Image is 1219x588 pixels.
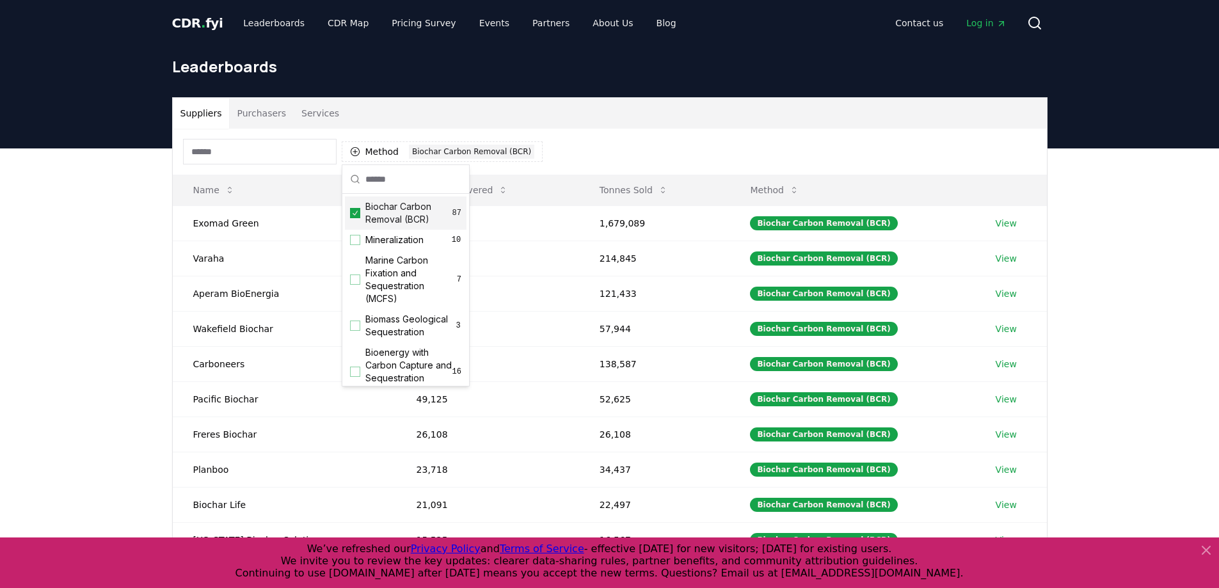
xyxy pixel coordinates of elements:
td: 34,437 [579,452,730,487]
span: 10 [451,235,461,245]
div: Biochar Carbon Removal (BCR) [750,322,897,336]
div: Biochar Carbon Removal (BCR) [750,251,897,266]
a: CDR Map [317,12,379,35]
a: View [996,393,1017,406]
span: Marine Carbon Fixation and Sequestration (MCFS) [365,254,457,305]
td: Freres Biochar [173,417,396,452]
a: About Us [582,12,643,35]
td: 89,548 [396,276,579,311]
button: Name [183,177,245,203]
a: View [996,534,1017,546]
button: Purchasers [229,98,294,129]
td: Exomad Green [173,205,396,241]
h1: Leaderboards [172,56,1048,77]
td: 52,625 [579,381,730,417]
td: 49,125 [396,381,579,417]
td: 121,433 [579,276,730,311]
nav: Main [233,12,686,35]
a: Partners [522,12,580,35]
a: Log in [956,12,1016,35]
td: 138,587 [579,346,730,381]
div: Biochar Carbon Removal (BCR) [750,216,897,230]
td: Varaha [173,241,396,276]
div: Biochar Carbon Removal (BCR) [750,357,897,371]
div: Biochar Carbon Removal (BCR) [750,463,897,477]
div: Biochar Carbon Removal (BCR) [750,533,897,547]
a: View [996,498,1017,511]
td: Biochar Life [173,487,396,522]
td: Aperam BioEnergia [173,276,396,311]
td: 15,525 [396,522,579,557]
td: Wakefield Biochar [173,311,396,346]
td: 99,512 [396,241,579,276]
nav: Main [885,12,1016,35]
div: Biochar Carbon Removal (BCR) [750,287,897,301]
td: 22,497 [579,487,730,522]
a: Contact us [885,12,953,35]
div: Biochar Carbon Removal (BCR) [750,427,897,441]
a: View [996,322,1017,335]
span: Log in [966,17,1006,29]
td: 21,091 [396,487,579,522]
a: View [996,287,1017,300]
td: 23,718 [396,452,579,487]
td: 16,567 [579,522,730,557]
td: 1,679,089 [579,205,730,241]
a: View [996,252,1017,265]
span: 7 [457,274,461,285]
td: [US_STATE] Biochar Solutions [173,522,396,557]
td: Planboo [173,452,396,487]
span: Biomass Geological Sequestration [365,313,455,338]
span: 87 [452,208,461,218]
a: View [996,463,1017,476]
td: 53,601 [396,346,579,381]
button: MethodBiochar Carbon Removal (BCR) [342,141,543,162]
button: Services [294,98,347,129]
div: Biochar Carbon Removal (BCR) [409,145,534,159]
span: . [201,15,205,31]
div: Biochar Carbon Removal (BCR) [750,392,897,406]
span: Mineralization [365,234,424,246]
button: Method [740,177,809,203]
span: 3 [455,321,461,331]
a: Leaderboards [233,12,315,35]
a: Blog [646,12,687,35]
td: 57,944 [579,311,730,346]
a: View [996,217,1017,230]
a: Events [469,12,520,35]
td: 196,174 [396,205,579,241]
td: 57,936 [396,311,579,346]
td: Carboneers [173,346,396,381]
a: CDR.fyi [172,14,223,32]
td: 214,845 [579,241,730,276]
a: View [996,428,1017,441]
span: 16 [452,367,461,377]
button: Suppliers [173,98,230,129]
a: View [996,358,1017,370]
td: Pacific Biochar [173,381,396,417]
a: Pricing Survey [381,12,466,35]
div: Biochar Carbon Removal (BCR) [750,498,897,512]
td: 26,108 [579,417,730,452]
span: Biochar Carbon Removal (BCR) [365,200,452,226]
button: Tonnes Sold [589,177,678,203]
span: CDR fyi [172,15,223,31]
td: 26,108 [396,417,579,452]
span: Bioenergy with Carbon Capture and Sequestration (BECCS) [365,346,452,397]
